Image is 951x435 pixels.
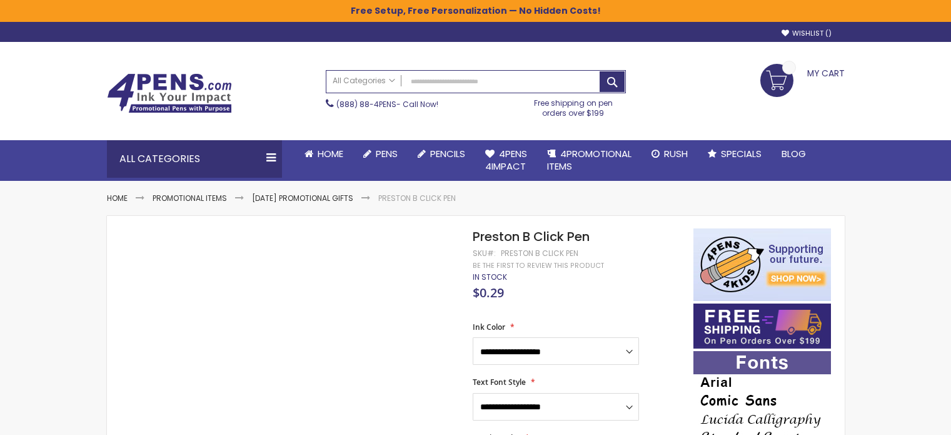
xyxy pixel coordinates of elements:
span: Pencils [430,147,465,160]
a: Wishlist [782,29,832,38]
span: Pens [376,147,398,160]
span: 4Pens 4impact [485,147,527,173]
span: In stock [473,272,507,282]
span: Blog [782,147,806,160]
a: Blog [772,140,816,168]
span: Specials [721,147,762,160]
span: Preston B Click Pen [473,228,590,245]
a: Rush [642,140,698,168]
span: 4PROMOTIONAL ITEMS [547,147,631,173]
div: Availability [473,272,507,282]
a: Be the first to review this product [473,261,604,270]
a: 4Pens4impact [475,140,537,181]
a: Promotional Items [153,193,227,203]
div: All Categories [107,140,282,178]
span: $0.29 [473,284,504,301]
img: Free shipping on orders over $199 [693,304,831,349]
span: Home [318,147,343,160]
span: All Categories [333,76,395,86]
a: Home [107,193,128,203]
div: Free shipping on pen orders over $199 [521,93,626,118]
a: All Categories [326,71,401,91]
li: Preston B Click Pen [378,193,456,203]
a: Pencils [408,140,475,168]
span: Rush [664,147,688,160]
a: Specials [698,140,772,168]
div: Preston B Click Pen [501,248,578,258]
a: (888) 88-4PENS [336,99,396,110]
a: [DATE] Promotional Gifts [252,193,353,203]
span: - Call Now! [336,99,438,110]
img: 4Pens Custom Pens and Promotional Products [107,73,232,113]
a: 4PROMOTIONALITEMS [537,140,642,181]
a: Pens [353,140,408,168]
a: Home [294,140,353,168]
strong: SKU [473,248,496,258]
img: 4pens 4 kids [693,228,831,301]
span: Ink Color [473,322,505,332]
span: Text Font Style [473,377,526,387]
